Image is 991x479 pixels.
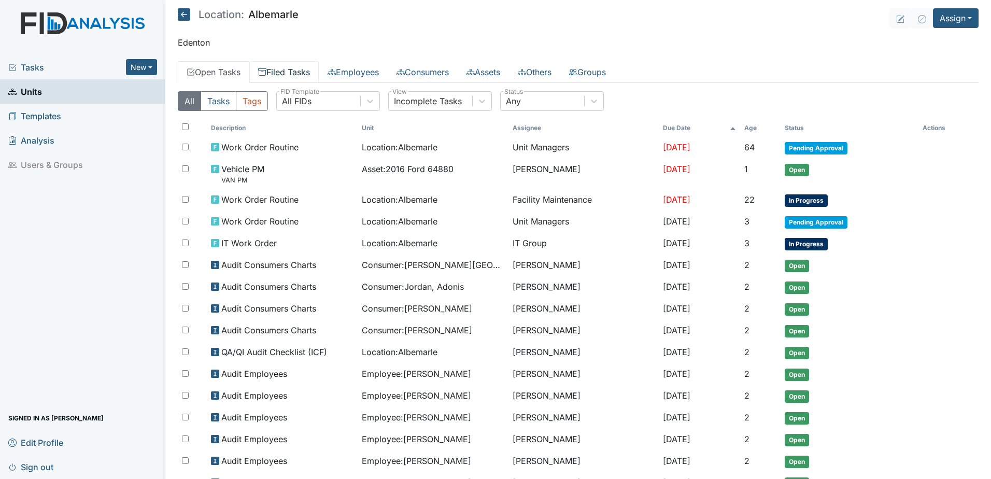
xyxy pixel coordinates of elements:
span: QA/QI Audit Checklist (ICF) [221,346,327,358]
span: Vehicle PM VAN PM [221,163,264,185]
span: [DATE] [663,325,690,335]
span: 2 [744,369,749,379]
span: Employee : [PERSON_NAME] [362,411,471,424]
span: [DATE] [663,216,690,227]
span: 3 [744,216,749,227]
span: Open [785,369,809,381]
span: Employee : [PERSON_NAME] [362,389,471,402]
span: Audit Consumers Charts [221,280,316,293]
span: Open [785,456,809,468]
span: Location : Albemarle [362,141,437,153]
td: [PERSON_NAME] [508,407,659,429]
span: Signed in as [PERSON_NAME] [8,410,104,426]
th: Toggle SortBy [358,119,508,137]
th: Toggle SortBy [781,119,918,137]
span: Work Order Routine [221,141,299,153]
div: All FIDs [282,95,312,107]
a: Employees [319,61,388,83]
input: Toggle All Rows Selected [182,123,189,130]
span: Open [785,347,809,359]
button: New [126,59,157,75]
td: IT Group [508,233,659,255]
span: 2 [744,434,749,444]
span: Open [785,281,809,294]
span: Consumer : [PERSON_NAME] [362,302,472,315]
td: Unit Managers [508,211,659,233]
span: 2 [744,325,749,335]
span: 64 [744,142,755,152]
span: [DATE] [663,142,690,152]
td: [PERSON_NAME] [508,363,659,385]
span: Employee : [PERSON_NAME] [362,455,471,467]
a: Assets [458,61,509,83]
small: VAN PM [221,175,264,185]
th: Toggle SortBy [207,119,358,137]
span: [DATE] [663,347,690,357]
span: Audit Employees [221,368,287,380]
span: Audit Employees [221,389,287,402]
span: [DATE] [663,281,690,292]
a: Tasks [8,61,126,74]
span: Consumer : Jordan, Adonis [362,280,464,293]
span: Analysis [8,132,54,148]
span: Sign out [8,459,53,475]
a: Filed Tasks [249,61,319,83]
td: [PERSON_NAME] [508,320,659,342]
h5: Albemarle [178,8,299,21]
span: [DATE] [663,260,690,270]
span: [DATE] [663,164,690,174]
div: Type filter [178,91,268,111]
span: Work Order Routine [221,193,299,206]
td: [PERSON_NAME] [508,255,659,276]
span: Audit Employees [221,411,287,424]
td: [PERSON_NAME] [508,342,659,363]
span: Open [785,412,809,425]
span: [DATE] [663,238,690,248]
td: [PERSON_NAME] [508,385,659,407]
span: Audit Consumers Charts [221,302,316,315]
span: [DATE] [663,390,690,401]
span: 2 [744,390,749,401]
span: 1 [744,164,748,174]
span: [DATE] [663,412,690,422]
span: Audit Employees [221,433,287,445]
td: [PERSON_NAME] [508,159,659,189]
span: [DATE] [663,434,690,444]
span: Open [785,260,809,272]
span: Units [8,83,42,100]
span: Open [785,303,809,316]
span: 2 [744,456,749,466]
span: Location : Albemarle [362,346,437,358]
a: Groups [560,61,615,83]
button: Tasks [201,91,236,111]
button: All [178,91,201,111]
td: [PERSON_NAME] [508,450,659,472]
span: Pending Approval [785,142,847,154]
span: Location: [199,9,244,20]
span: 2 [744,303,749,314]
span: Audit Consumers Charts [221,324,316,336]
span: Audit Consumers Charts [221,259,316,271]
span: 2 [744,281,749,292]
a: Consumers [388,61,458,83]
span: Open [785,390,809,403]
span: Pending Approval [785,216,847,229]
span: 3 [744,238,749,248]
span: Templates [8,108,61,124]
button: Assign [933,8,979,28]
span: 22 [744,194,755,205]
th: Actions [918,119,970,137]
span: Open [785,434,809,446]
span: Location : Albemarle [362,193,437,206]
span: Asset : 2016 Ford 64880 [362,163,454,175]
span: Location : Albemarle [362,215,437,228]
span: [DATE] [663,303,690,314]
span: 2 [744,412,749,422]
td: [PERSON_NAME] [508,298,659,320]
span: IT Work Order [221,237,277,249]
span: Consumer : [PERSON_NAME][GEOGRAPHIC_DATA] [362,259,504,271]
td: [PERSON_NAME] [508,429,659,450]
span: [DATE] [663,456,690,466]
span: Work Order Routine [221,215,299,228]
td: Unit Managers [508,137,659,159]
